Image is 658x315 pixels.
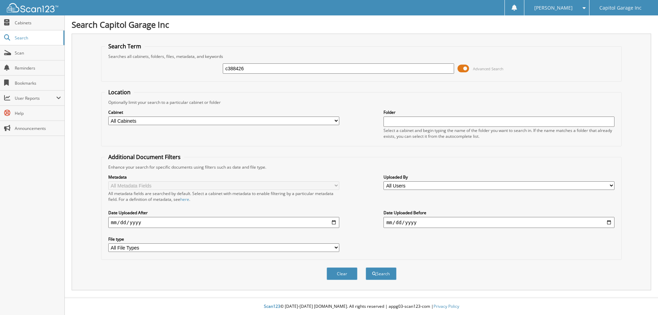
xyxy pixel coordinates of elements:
span: [PERSON_NAME] [534,6,573,10]
div: © [DATE]-[DATE] [DOMAIN_NAME]. All rights reserved | appg03-scan123-com | [65,298,658,315]
div: Enhance your search for specific documents using filters such as date and file type. [105,164,618,170]
h1: Search Capitol Garage Inc [72,19,651,30]
span: Help [15,110,61,116]
span: Capitol Garage Inc [599,6,642,10]
div: All metadata fields are searched by default. Select a cabinet with metadata to enable filtering b... [108,191,339,202]
iframe: Chat Widget [624,282,658,315]
a: Privacy Policy [434,303,459,309]
button: Clear [327,267,357,280]
span: Advanced Search [473,66,503,71]
span: Search [15,35,60,41]
div: Searches all cabinets, folders, files, metadata, and keywords [105,53,618,59]
legend: Search Term [105,43,145,50]
label: Uploaded By [383,174,614,180]
label: Cabinet [108,109,339,115]
input: start [108,217,339,228]
span: Announcements [15,125,61,131]
label: Date Uploaded After [108,210,339,216]
img: scan123-logo-white.svg [7,3,58,12]
div: Optionally limit your search to a particular cabinet or folder [105,99,618,105]
span: Cabinets [15,20,61,26]
span: Bookmarks [15,80,61,86]
label: Date Uploaded Before [383,210,614,216]
span: Reminders [15,65,61,71]
span: Scan123 [264,303,280,309]
input: end [383,217,614,228]
label: File type [108,236,339,242]
span: Scan [15,50,61,56]
div: Select a cabinet and begin typing the name of the folder you want to search in. If the name match... [383,128,614,139]
legend: Location [105,88,134,96]
label: Metadata [108,174,339,180]
a: here [180,196,189,202]
button: Search [366,267,397,280]
legend: Additional Document Filters [105,153,184,161]
span: User Reports [15,95,56,101]
label: Folder [383,109,614,115]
